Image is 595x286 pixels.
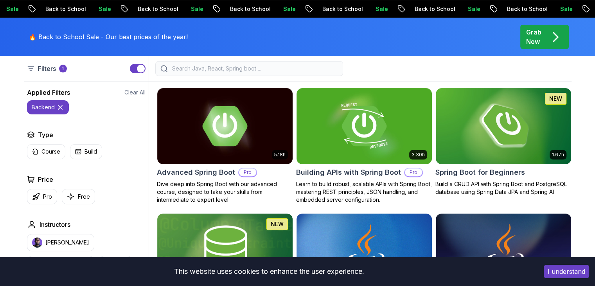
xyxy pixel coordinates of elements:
[157,180,293,204] p: Dive deep into Spring Boot with our advanced course, designed to take your skills from intermedia...
[157,167,235,178] h2: Advanced Spring Boot
[460,5,485,13] p: Sale
[368,5,393,13] p: Sale
[27,144,65,159] button: Course
[43,193,52,201] p: Pro
[27,100,69,114] button: backend
[296,180,432,204] p: Learn to build robust, scalable APIs with Spring Boot, mastering REST principles, JSON handling, ...
[315,5,368,13] p: Back to School
[435,167,525,178] h2: Spring Boot for Beginners
[38,175,53,184] h2: Price
[223,5,276,13] p: Back to School
[405,168,422,176] p: Pro
[62,189,95,204] button: Free
[91,5,116,13] p: Sale
[27,234,94,251] button: instructor img[PERSON_NAME]
[78,193,90,201] p: Free
[435,180,572,196] p: Build a CRUD API with Spring Boot and PostgreSQL database using Spring Data JPA and Spring AI
[544,265,589,278] button: Accept cookies
[296,88,432,204] a: Building APIs with Spring Boot card3.30hBuilding APIs with Spring BootProLearn to build robust, s...
[526,27,541,46] p: Grab Now
[6,263,532,280] div: This website uses cookies to enhance the user experience.
[183,5,209,13] p: Sale
[32,103,55,111] p: backend
[239,168,256,176] p: Pro
[32,237,42,248] img: instructor img
[84,148,97,156] p: Build
[553,5,578,13] p: Sale
[157,88,293,204] a: Advanced Spring Boot card5.18hAdvanced Spring BootProDive deep into Spring Boot with our advanced...
[27,88,70,97] h2: Applied Filters
[38,5,91,13] p: Back to School
[297,88,432,164] img: Building APIs with Spring Boot card
[70,144,102,159] button: Build
[40,220,70,229] h2: Instructors
[27,189,57,204] button: Pro
[124,89,146,96] button: Clear All
[500,5,553,13] p: Back to School
[435,88,572,196] a: Spring Boot for Beginners card1.67hNEWSpring Boot for BeginnersBuild a CRUD API with Spring Boot ...
[99,256,133,273] button: instructor imgAbz
[27,256,94,273] button: instructor img[PERSON_NAME]
[552,152,564,158] p: 1.67h
[41,148,60,156] p: Course
[130,5,183,13] p: Back to School
[271,220,284,228] p: NEW
[62,65,64,72] p: 1
[412,152,425,158] p: 3.30h
[276,5,301,13] p: Sale
[171,65,338,72] input: Search Java, React, Spring boot ...
[29,32,188,42] p: 🔥 Back to School Sale - Our best prices of the year!
[407,5,460,13] p: Back to School
[157,88,293,164] img: Advanced Spring Boot card
[274,152,286,158] p: 5.18h
[296,167,401,178] h2: Building APIs with Spring Boot
[38,130,53,139] h2: Type
[45,239,89,246] p: [PERSON_NAME]
[549,95,562,103] p: NEW
[436,88,571,164] img: Spring Boot for Beginners card
[38,64,56,73] p: Filters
